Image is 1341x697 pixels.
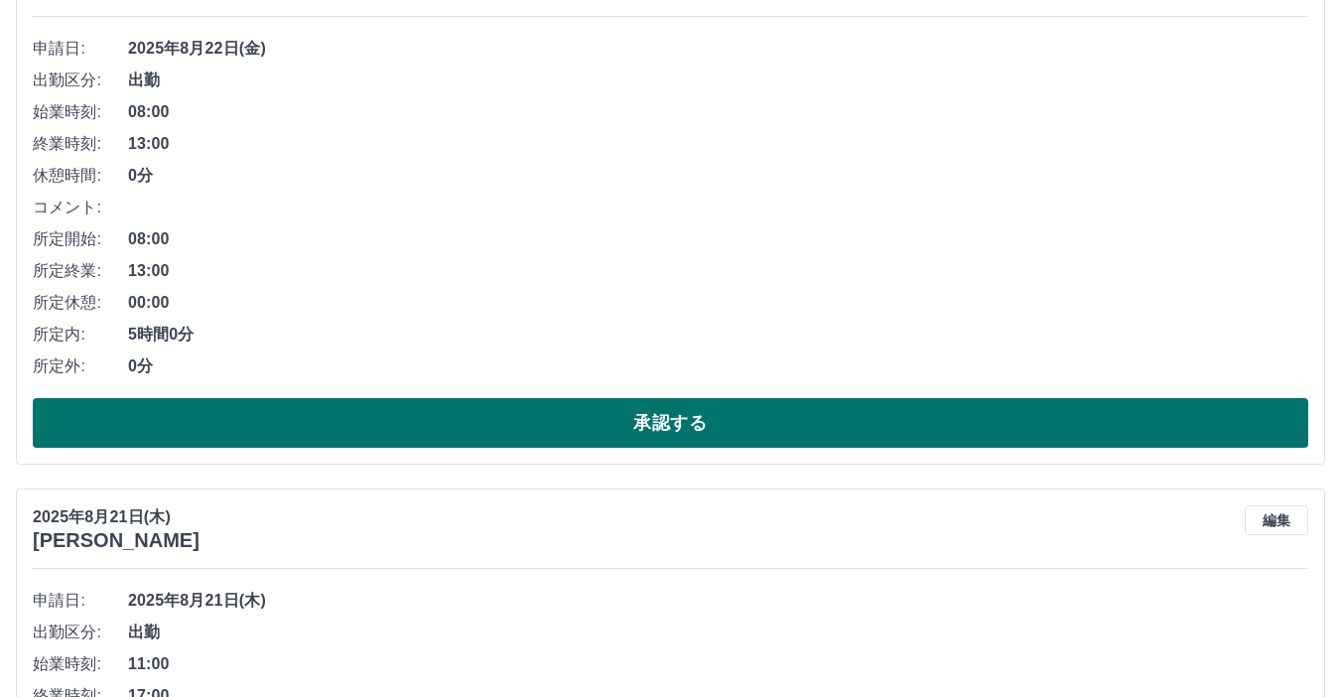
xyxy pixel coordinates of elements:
[33,259,128,283] span: 所定終業:
[128,132,1308,156] span: 13:00
[33,505,200,529] p: 2025年8月21日(木)
[33,529,200,552] h3: [PERSON_NAME]
[33,652,128,676] span: 始業時刻:
[128,354,1308,378] span: 0分
[1245,505,1308,535] button: 編集
[128,621,1308,644] span: 出勤
[33,132,128,156] span: 終業時刻:
[33,621,128,644] span: 出勤区分:
[33,164,128,188] span: 休憩時間:
[128,291,1308,315] span: 00:00
[128,164,1308,188] span: 0分
[33,227,128,251] span: 所定開始:
[128,227,1308,251] span: 08:00
[128,259,1308,283] span: 13:00
[128,69,1308,92] span: 出勤
[33,37,128,61] span: 申請日:
[128,652,1308,676] span: 11:00
[33,291,128,315] span: 所定休憩:
[128,37,1308,61] span: 2025年8月22日(金)
[33,69,128,92] span: 出勤区分:
[33,100,128,124] span: 始業時刻:
[128,323,1308,347] span: 5時間0分
[33,398,1308,448] button: 承認する
[33,196,128,219] span: コメント:
[33,323,128,347] span: 所定内:
[128,589,1308,613] span: 2025年8月21日(木)
[128,100,1308,124] span: 08:00
[33,589,128,613] span: 申請日:
[33,354,128,378] span: 所定外:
